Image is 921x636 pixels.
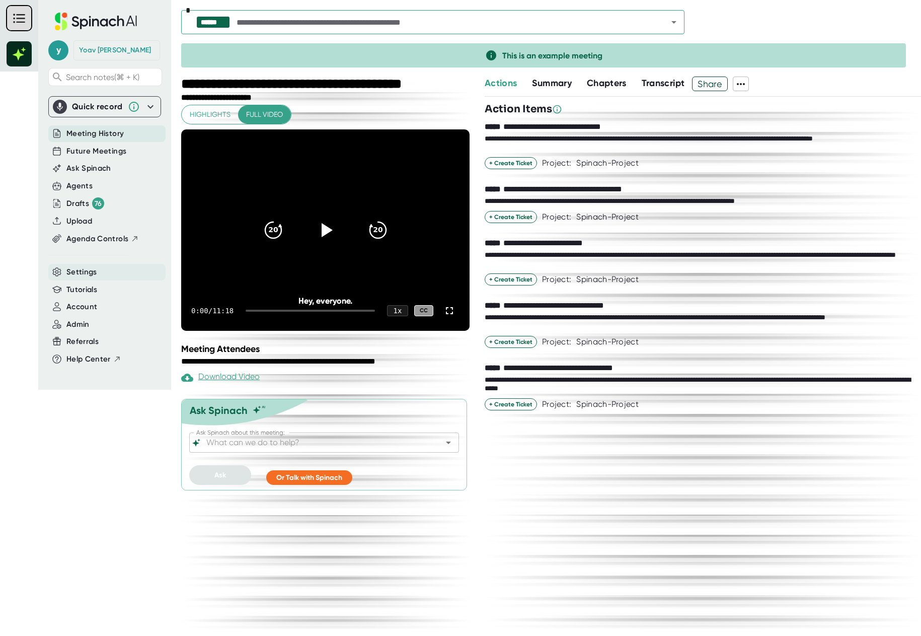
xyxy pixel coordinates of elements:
span: + Create Ticket [489,337,532,346]
div: Spinach-Project [576,158,639,168]
div: Quick record [53,97,157,117]
button: Agenda Controls [66,233,139,245]
button: Summary [532,77,571,90]
button: Agents [66,180,93,192]
button: Tutorials [66,284,97,296]
button: Admin [66,319,90,330]
span: Search notes (⌘ + K) [66,73,139,82]
div: 76 [92,197,104,209]
div: Ask Spinach [190,404,248,416]
span: Share [693,75,727,93]
button: Actions [485,77,517,90]
button: Account [66,301,97,313]
div: Download Video [181,372,260,384]
button: Referrals [66,336,99,347]
div: Project: [542,212,571,222]
button: Meeting History [66,128,124,139]
button: Open [667,15,681,29]
span: Help Center [66,354,111,365]
button: Transcript [642,77,685,90]
div: Spinach-Project [576,274,639,285]
button: + Create Ticket [485,336,537,348]
span: Transcript [642,78,685,89]
span: Summary [532,78,571,89]
button: Chapters [587,77,627,90]
div: Quick record [72,102,123,112]
span: + Create Ticket [489,400,532,409]
button: Share [692,77,728,91]
div: 0:00 / 11:18 [191,307,234,315]
div: Project: [542,399,571,409]
div: Project: [542,337,571,347]
div: Spinach-Project [576,399,639,409]
button: Full video [238,105,291,124]
span: Ask [214,471,226,479]
div: Yoav Grossman [79,46,151,55]
button: Or Talk with Spinach [266,470,352,485]
button: Upload [66,216,92,227]
div: Project: [542,274,571,285]
button: Ask Spinach [66,163,111,174]
span: + Create Ticket [489,213,532,222]
button: + Create Ticket [485,157,537,169]
span: Chapters [587,78,627,89]
button: Help Center [66,354,121,365]
div: 1 x [387,305,408,316]
span: Agenda Controls [66,233,128,245]
div: Meeting Attendees [181,343,472,355]
button: Settings [66,266,97,278]
button: Drafts 76 [66,197,104,209]
div: Spinach-Project [576,212,639,222]
span: + Create Ticket [489,275,532,284]
span: Actions [485,78,517,89]
span: Highlights [190,108,231,121]
div: Project: [542,158,571,168]
div: CC [414,305,433,317]
button: + Create Ticket [485,211,537,223]
span: This is an example meeting [502,51,602,60]
div: Hey, everyone. [210,296,440,306]
span: y [48,40,68,60]
span: + Create Ticket [489,159,532,168]
button: Highlights [182,105,239,124]
div: Spinach-Project [576,337,639,347]
button: + Create Ticket [485,273,537,286]
span: Full video [246,108,283,121]
button: + Create Ticket [485,398,537,410]
h3: Action Items [485,102,552,117]
div: Drafts [66,197,104,209]
button: Future Meetings [66,146,126,157]
button: Open [441,436,455,450]
span: Or Talk with Spinach [276,473,342,482]
button: Ask [189,465,251,485]
input: What can we do to help? [204,436,426,450]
